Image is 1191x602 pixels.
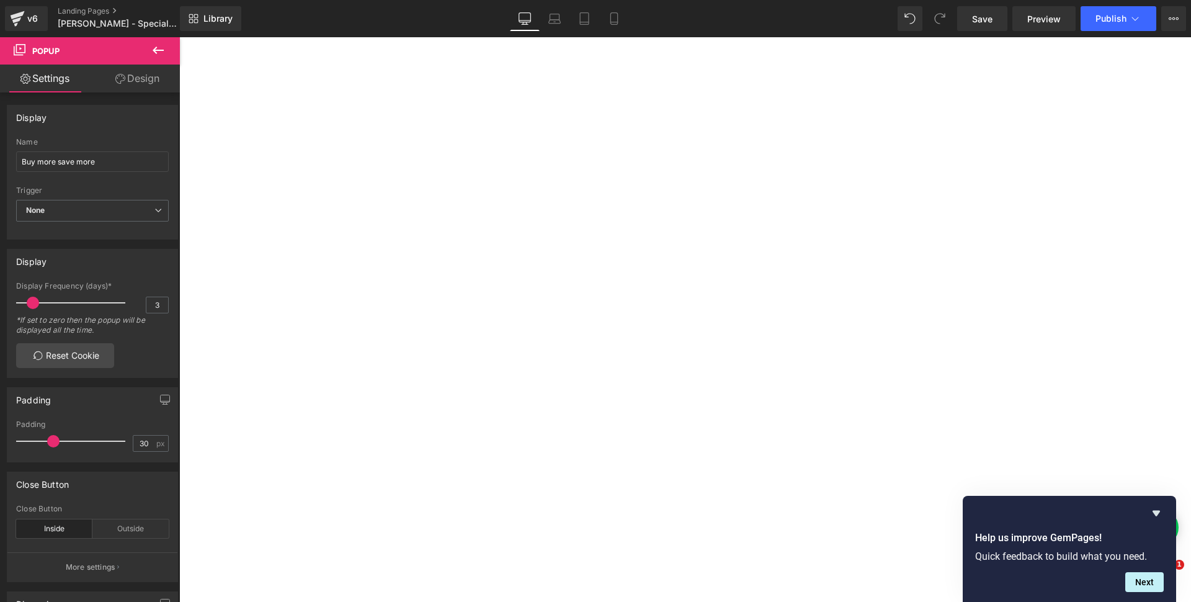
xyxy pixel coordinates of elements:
button: Redo [927,6,952,31]
h2: Help us improve GemPages! [975,531,1164,546]
a: v6 [5,6,48,31]
a: Tablet [569,6,599,31]
span: Popup [32,46,60,56]
p: Quick feedback to build what you need. [975,550,1164,562]
a: Preview [1012,6,1076,31]
a: Landing Pages [58,6,200,16]
button: Publish [1081,6,1156,31]
a: Design [92,65,182,92]
div: v6 [25,11,40,27]
div: Close Button [16,472,69,490]
div: Help us improve GemPages! [975,506,1164,592]
a: Desktop [510,6,540,31]
div: Inside [16,519,92,538]
div: Padding [16,388,51,405]
span: Save [972,12,993,25]
div: Name [16,138,169,146]
button: Next question [1125,572,1164,592]
a: New Library [180,6,241,31]
a: Laptop [540,6,569,31]
span: Library [203,13,233,24]
span: 1 [1174,560,1184,570]
span: px [156,439,167,447]
div: Outside [92,519,169,538]
div: Display Frequency (days)* [16,282,169,290]
button: More settings [7,552,177,582]
button: Hide survey [1149,506,1164,521]
b: None [26,205,45,215]
div: *If set to zero then the popup will be displayed all the time.​ [16,315,169,343]
div: Trigger [16,186,169,195]
p: More settings [66,562,115,573]
button: Undo [898,6,922,31]
button: More [1161,6,1186,31]
div: Close Button [16,505,169,513]
a: Reset Cookie [16,343,114,368]
div: Display [16,106,47,123]
span: Preview [1027,12,1061,25]
span: [PERSON_NAME] - Special Offer (Multipurpose) [58,19,177,29]
div: Display [16,249,47,267]
a: Mobile [599,6,629,31]
span: Publish [1095,14,1126,24]
div: Padding [16,420,169,429]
